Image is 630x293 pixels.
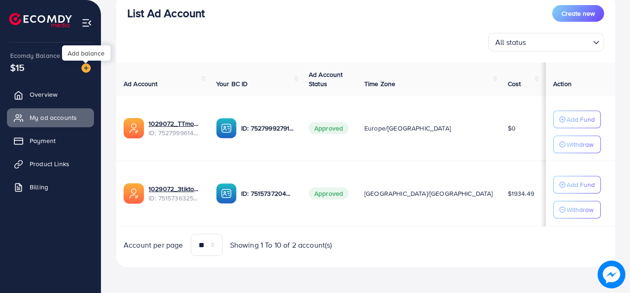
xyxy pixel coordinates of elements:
[508,189,534,198] span: $1934.49
[149,128,201,137] span: ID: 7527999614847467521
[364,189,493,198] span: [GEOGRAPHIC_DATA]/[GEOGRAPHIC_DATA]
[488,33,604,51] div: Search for option
[598,261,625,288] img: image
[364,79,395,88] span: Time Zone
[230,240,332,250] span: Showing 1 To 10 of 2 account(s)
[7,178,94,196] a: Billing
[508,124,516,133] span: $0
[567,139,593,150] p: Withdraw
[124,118,144,138] img: ic-ads-acc.e4c84228.svg
[30,136,56,145] span: Payment
[216,183,237,204] img: ic-ba-acc.ded83a64.svg
[124,79,158,88] span: Ad Account
[81,63,91,73] img: image
[309,70,343,88] span: Ad Account Status
[124,183,144,204] img: ic-ads-acc.e4c84228.svg
[552,5,604,22] button: Create new
[7,85,94,104] a: Overview
[529,34,589,49] input: Search for option
[508,79,521,88] span: Cost
[553,176,601,193] button: Add Fund
[127,6,205,20] h3: List Ad Account
[493,36,528,49] span: All status
[309,187,349,199] span: Approved
[553,201,601,218] button: Withdraw
[149,119,201,138] div: <span class='underline'>1029072_TTmonigrow_1752749004212</span></br>7527999614847467521
[30,159,69,168] span: Product Links
[10,61,25,74] span: $15
[216,118,237,138] img: ic-ba-acc.ded83a64.svg
[149,184,201,203] div: <span class='underline'>1029072_3tiktok_1749893989137</span></br>7515736325211996168
[241,188,294,199] p: ID: 7515737204606648321
[553,111,601,128] button: Add Fund
[561,9,595,18] span: Create new
[149,119,201,128] a: 1029072_TTmonigrow_1752749004212
[149,184,201,193] a: 1029072_3tiktok_1749893989137
[567,114,595,125] p: Add Fund
[364,124,451,133] span: Europe/[GEOGRAPHIC_DATA]
[7,155,94,173] a: Product Links
[553,136,601,153] button: Withdraw
[567,204,593,215] p: Withdraw
[30,182,48,192] span: Billing
[309,122,349,134] span: Approved
[7,131,94,150] a: Payment
[9,13,72,27] img: logo
[567,179,595,190] p: Add Fund
[124,240,183,250] span: Account per page
[7,108,94,127] a: My ad accounts
[62,45,111,61] div: Add balance
[553,79,572,88] span: Action
[149,193,201,203] span: ID: 7515736325211996168
[81,18,92,28] img: menu
[10,51,60,60] span: Ecomdy Balance
[30,90,57,99] span: Overview
[216,79,248,88] span: Your BC ID
[241,123,294,134] p: ID: 7527999279103574032
[30,113,77,122] span: My ad accounts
